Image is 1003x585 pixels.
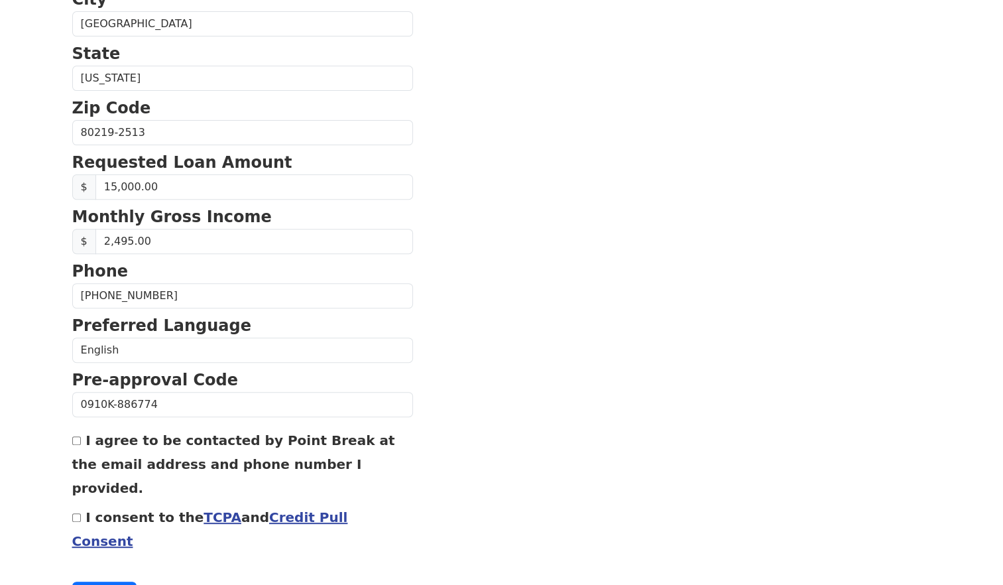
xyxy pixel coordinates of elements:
[72,283,413,308] input: Phone
[204,509,241,525] a: TCPA
[72,11,413,36] input: City
[95,229,413,254] input: Monthly Gross Income
[72,371,239,389] strong: Pre-approval Code
[72,392,413,417] input: Pre-approval Code
[72,509,348,549] label: I consent to the and
[72,99,151,117] strong: Zip Code
[72,316,251,335] strong: Preferred Language
[72,205,413,229] p: Monthly Gross Income
[72,44,121,63] strong: State
[72,120,413,145] input: Zip Code
[95,174,413,200] input: Requested Loan Amount
[72,229,96,254] span: $
[72,262,129,281] strong: Phone
[72,432,395,496] label: I agree to be contacted by Point Break at the email address and phone number I provided.
[72,174,96,200] span: $
[72,153,292,172] strong: Requested Loan Amount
